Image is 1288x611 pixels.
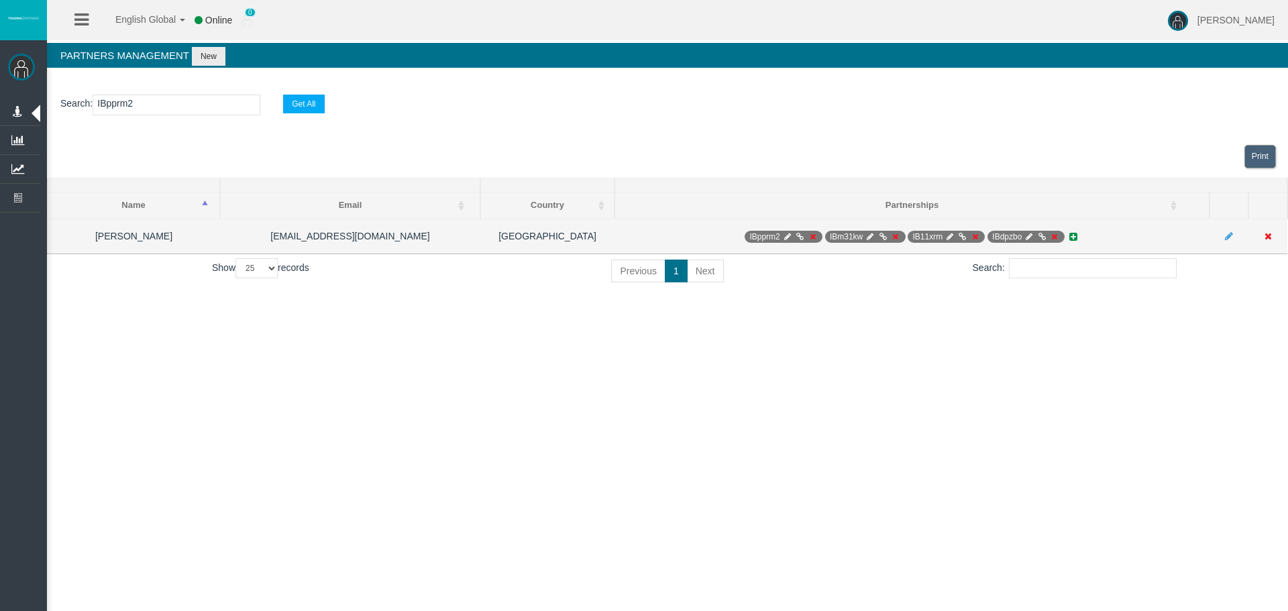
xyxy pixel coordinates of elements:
[1067,232,1079,241] i: Add new Partnership
[973,258,1177,278] label: Search:
[480,192,614,219] th: Country: activate to sort column ascending
[245,8,256,17] span: 0
[808,233,818,241] i: Deactivate Partnership
[890,233,900,241] i: Deactivate Partnership
[1252,152,1269,161] span: Print
[7,15,40,21] img: logo.svg
[60,50,189,61] span: Partners Management
[235,258,278,278] select: Showrecords
[480,219,614,254] td: [GEOGRAPHIC_DATA]
[48,219,221,254] td: [PERSON_NAME]
[1009,258,1177,278] input: Search:
[1024,233,1034,241] i: Manage Partnership
[48,192,221,219] th: Name: activate to sort column descending
[782,233,792,241] i: Manage Partnership
[1049,233,1059,241] i: Deactivate Partnership
[865,233,875,241] i: Manage Partnership
[1037,233,1047,241] i: Generate Direct Link
[687,260,724,282] a: Next
[98,14,176,25] span: English Global
[192,47,225,66] button: New
[1197,15,1275,25] span: [PERSON_NAME]
[945,233,955,241] i: Manage Partnership
[825,231,906,243] span: IB
[205,15,232,25] span: Online
[614,192,1210,219] th: Partnerships: activate to sort column ascending
[877,233,888,241] i: Generate Direct Link
[60,96,90,111] label: Search
[957,233,967,241] i: Generate Direct Link
[220,192,480,219] th: Email: activate to sort column ascending
[212,258,309,278] label: Show records
[795,233,805,241] i: Generate Direct Link
[220,219,480,254] td: [EMAIL_ADDRESS][DOMAIN_NAME]
[908,231,985,243] span: IB
[1168,11,1188,31] img: user-image
[241,14,252,27] img: user_small.png
[970,233,980,241] i: Deactivate Partnership
[745,231,822,243] span: IB
[987,231,1064,243] span: IB
[665,260,688,282] a: 1
[611,260,665,282] a: Previous
[1244,145,1276,168] a: View print view
[283,95,324,113] button: Get All
[60,95,1275,115] p: :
